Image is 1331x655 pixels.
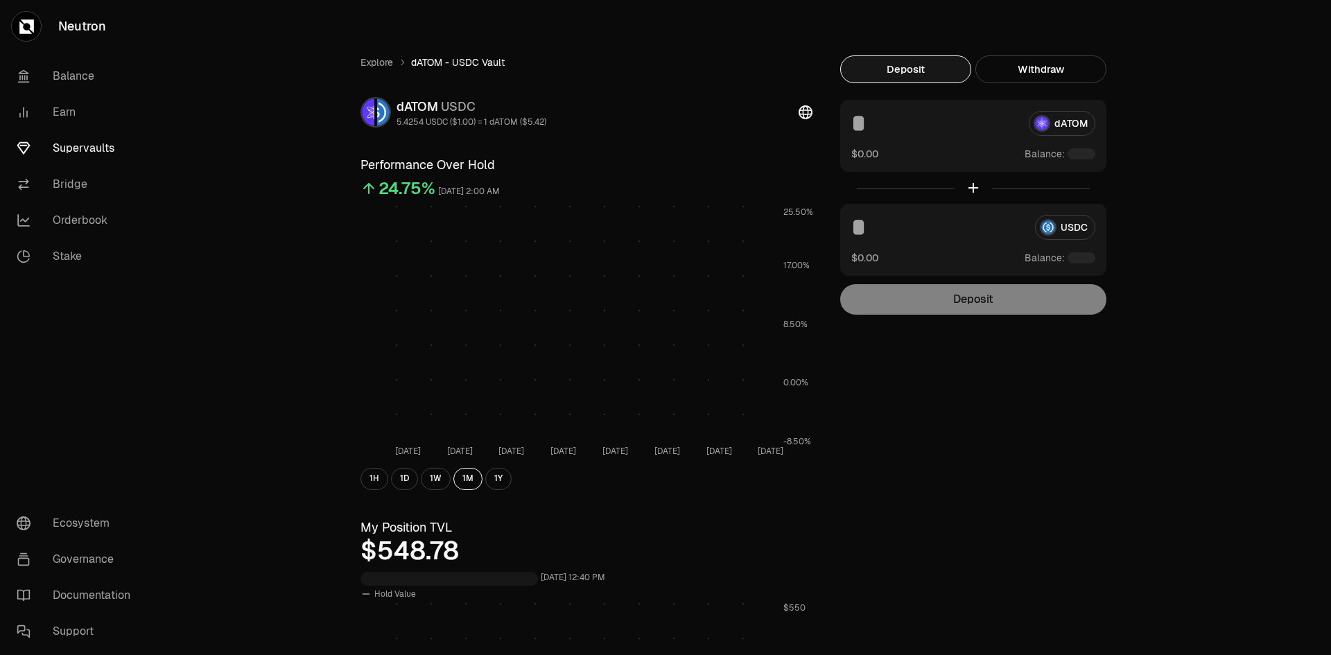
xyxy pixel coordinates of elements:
a: Earn [6,94,150,130]
tspan: -8.50% [783,436,811,447]
a: Stake [6,238,150,274]
tspan: 25.50% [783,207,813,218]
a: Supervaults [6,130,150,166]
a: Documentation [6,577,150,613]
a: Ecosystem [6,505,150,541]
tspan: 8.50% [783,319,808,330]
tspan: $550 [783,602,806,613]
button: Deposit [840,55,971,83]
div: dATOM [397,97,546,116]
tspan: [DATE] [395,446,421,457]
tspan: [DATE] [758,446,783,457]
div: 5.4254 USDC ($1.00) = 1 dATOM ($5.42) [397,116,546,128]
span: Balance: [1025,251,1065,265]
tspan: 0.00% [783,377,808,388]
span: Hold Value [374,588,416,600]
div: $548.78 [360,537,812,565]
a: Bridge [6,166,150,202]
a: Orderbook [6,202,150,238]
tspan: [DATE] [706,446,732,457]
div: [DATE] 2:00 AM [438,184,500,200]
span: USDC [441,98,476,114]
nav: breadcrumb [360,55,812,69]
div: [DATE] 12:40 PM [541,570,605,586]
button: 1Y [485,468,512,490]
button: $0.00 [851,147,878,161]
button: $0.00 [851,251,878,265]
tspan: [DATE] [602,446,628,457]
button: Withdraw [975,55,1106,83]
a: Governance [6,541,150,577]
img: USDC Logo [377,98,390,126]
img: dATOM Logo [362,98,374,126]
button: 1D [391,468,418,490]
h3: My Position TVL [360,518,812,537]
span: Balance: [1025,147,1065,161]
tspan: [DATE] [550,446,576,457]
span: dATOM - USDC Vault [411,55,505,69]
button: 1M [453,468,482,490]
tspan: [DATE] [498,446,524,457]
button: 1W [421,468,451,490]
a: Explore [360,55,393,69]
tspan: [DATE] [654,446,680,457]
button: 1H [360,468,388,490]
tspan: [DATE] [447,446,473,457]
tspan: 17.00% [783,260,810,271]
h3: Performance Over Hold [360,155,812,175]
a: Balance [6,58,150,94]
a: Support [6,613,150,649]
div: 24.75% [379,177,435,200]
